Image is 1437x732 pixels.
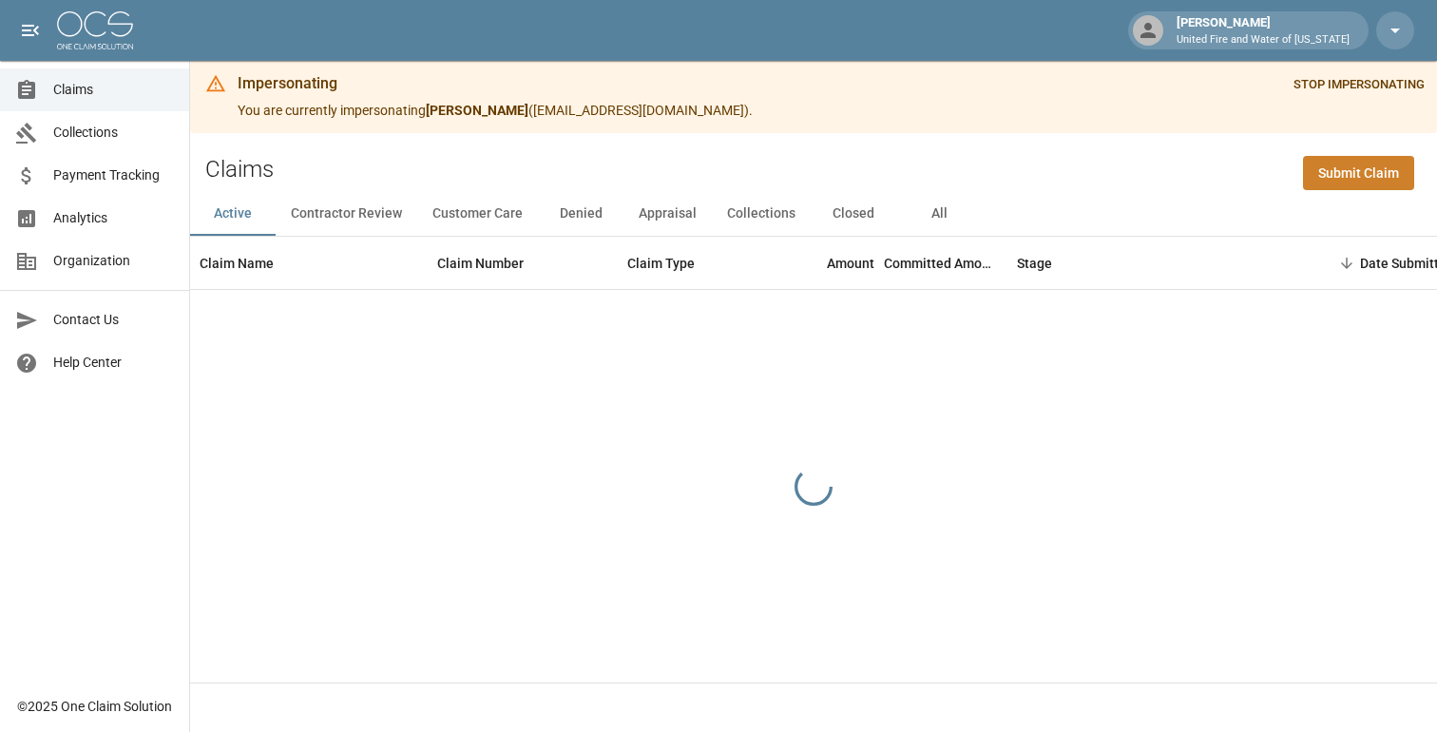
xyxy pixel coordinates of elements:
button: STOP IMPERSONATING [1289,70,1429,100]
span: Claims [53,80,174,100]
button: open drawer [11,11,49,49]
div: © 2025 One Claim Solution [17,697,172,716]
div: Amount [760,237,884,290]
div: Committed Amount [884,237,998,290]
p: United Fire and Water of [US_STATE] [1177,32,1350,48]
button: All [896,190,982,236]
a: Submit Claim [1303,156,1414,191]
div: dynamic tabs [190,190,1437,236]
div: Committed Amount [884,237,1007,290]
div: Claim Number [437,237,524,290]
strong: [PERSON_NAME] [426,103,528,118]
button: Appraisal [623,190,712,236]
div: Stage [1017,237,1052,290]
div: Claim Type [627,237,695,290]
div: Claim Name [190,237,428,290]
button: Sort [1333,250,1360,277]
div: Amount [827,237,874,290]
div: Stage [1007,237,1293,290]
img: ocs-logo-white-transparent.png [57,11,133,49]
div: Claim Number [428,237,618,290]
div: Claim Name [200,237,274,290]
button: Denied [538,190,623,236]
div: [PERSON_NAME] [1169,13,1357,48]
span: Collections [53,123,174,143]
h2: Claims [205,156,274,183]
span: Help Center [53,353,174,373]
button: Collections [712,190,811,236]
span: Analytics [53,208,174,228]
span: Organization [53,251,174,271]
button: Contractor Review [276,190,417,236]
div: Impersonating [238,72,753,95]
button: Closed [811,190,896,236]
span: Payment Tracking [53,165,174,185]
div: Claim Type [618,237,760,290]
span: Contact Us [53,310,174,330]
div: You are currently impersonating ( [EMAIL_ADDRESS][DOMAIN_NAME] ). [238,67,753,127]
button: Customer Care [417,190,538,236]
button: Active [190,190,276,236]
